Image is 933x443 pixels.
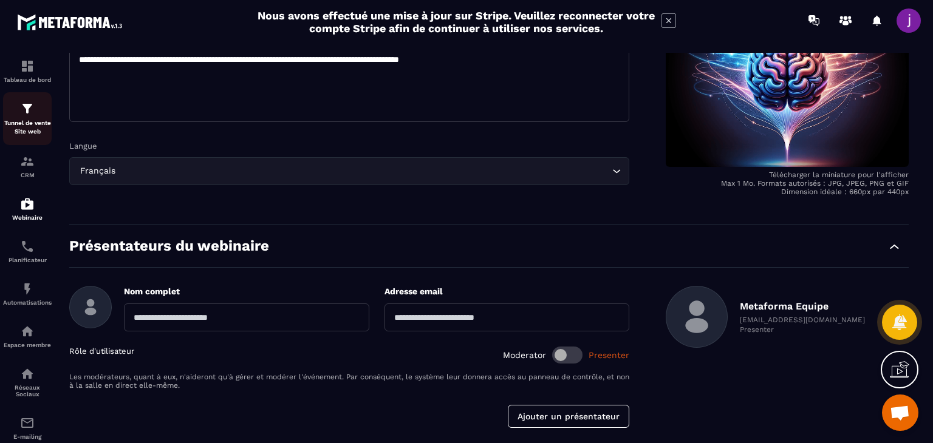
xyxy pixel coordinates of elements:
[3,214,52,221] p: Webinaire
[3,357,52,407] a: social-networksocial-networkRéseaux Sociaux
[124,286,369,297] p: Nom complet
[589,350,629,360] span: Presenter
[3,384,52,397] p: Réseaux Sociaux
[508,405,629,428] button: Ajouter un présentateur
[69,141,97,150] label: Langue
[740,316,865,324] p: [EMAIL_ADDRESS][DOMAIN_NAME]
[3,342,52,348] p: Espace membre
[740,325,865,334] p: Presenter
[3,50,52,92] a: formationformationTableau de bord
[20,282,35,296] img: automations
[740,300,865,312] p: Metaforma Equipe
[3,172,52,178] p: CRM
[20,239,35,254] img: scheduler
[882,394,918,431] div: Ouvrir le chat
[17,11,126,33] img: logo
[69,347,134,364] p: Rôle d'utilisateur
[20,101,35,116] img: formation
[20,59,35,73] img: formation
[20,324,35,339] img: automations
[3,145,52,188] a: formationformationCRM
[3,230,52,272] a: schedulerschedulerPlanificateur
[20,416,35,430] img: email
[69,157,629,185] div: Search for option
[666,188,909,196] p: Dimension idéale : 660px par 440px
[3,433,52,440] p: E-mailing
[3,315,52,357] a: automationsautomationsEspace membre
[69,237,269,255] p: Présentateurs du webinaire
[3,76,52,83] p: Tableau de bord
[20,367,35,381] img: social-network
[257,9,655,35] h2: Nous avons effectué une mise à jour sur Stripe. Veuillez reconnecter votre compte Stripe afin de ...
[3,272,52,315] a: automationsautomationsAutomatisations
[3,92,52,145] a: formationformationTunnel de vente Site web
[666,179,909,188] p: Max 1 Mo. Formats autorisés : JPG, JPEG, PNG et GIF
[69,373,629,390] p: Les modérateurs, quant à eux, n'aideront qu'à gérer et modérer l'événement. Par conséquent, le sy...
[20,154,35,169] img: formation
[666,171,909,179] p: Télécharger la miniature pour l'afficher
[3,188,52,230] a: automationsautomationsWebinaire
[3,299,52,306] p: Automatisations
[77,164,118,178] span: Français
[20,197,35,211] img: automations
[384,286,630,297] p: Adresse email
[503,350,546,360] span: Moderator
[3,257,52,263] p: Planificateur
[3,119,52,136] p: Tunnel de vente Site web
[118,164,609,178] input: Search for option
